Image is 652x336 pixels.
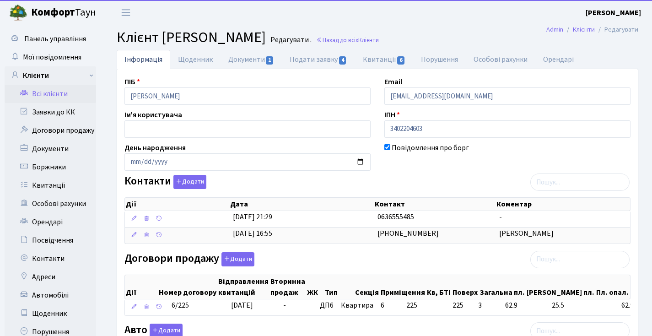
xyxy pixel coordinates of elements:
[158,275,217,299] th: Номер договору
[124,142,186,153] label: День народження
[478,300,498,311] span: 3
[282,50,355,69] a: Подати заявку
[5,85,96,103] a: Всі клієнти
[283,300,286,310] span: -
[533,20,652,39] nav: breadcrumb
[173,175,206,189] button: Контакти
[499,228,554,238] span: [PERSON_NAME]
[31,5,75,20] b: Комфорт
[5,268,96,286] a: Адреси
[586,7,641,18] a: [PERSON_NAME]
[573,25,595,34] a: Клієнти
[5,121,96,140] a: Договори продажу
[358,36,379,44] span: Клієнти
[621,300,648,311] span: 62.9
[354,275,380,299] th: Секція
[452,275,479,299] th: Поверх
[219,250,254,266] a: Додати
[324,275,354,299] th: Тип
[233,228,272,238] span: [DATE] 16:55
[5,286,96,304] a: Автомобілі
[499,212,502,222] span: -
[269,275,306,299] th: Вторинна продаж
[221,252,254,266] button: Договори продажу
[221,50,282,69] a: Документи
[5,158,96,176] a: Боржники
[217,275,269,299] th: Відправлення квитанцій
[125,275,158,299] th: Дії
[552,300,614,311] span: 25.5
[31,5,96,21] span: Таун
[124,175,206,189] label: Контакти
[384,109,400,120] label: ІПН
[384,76,402,87] label: Email
[380,275,426,299] th: Приміщення
[117,50,170,69] a: Інформація
[5,103,96,121] a: Заявки до КК
[114,5,137,20] button: Переключити навігацію
[397,56,404,65] span: 6
[5,66,96,85] a: Клієнти
[381,300,384,310] span: 6
[233,212,272,222] span: [DATE] 21:29
[306,275,324,299] th: ЖК
[229,198,374,211] th: Дата
[377,212,414,222] span: 0636555485
[505,300,544,311] span: 62.9
[5,140,96,158] a: Документи
[9,4,27,22] img: logo.png
[413,50,466,69] a: Порушення
[479,275,526,299] th: Загальна пл.
[426,275,452,299] th: Кв, БТІ
[231,300,253,310] span: [DATE]
[172,300,189,310] span: 6/225
[171,173,206,190] a: Додати
[546,25,563,34] a: Admin
[586,8,641,18] b: [PERSON_NAME]
[466,50,535,69] a: Особові рахунки
[5,304,96,323] a: Щоденник
[496,198,630,211] th: Коментар
[530,173,630,191] input: Пошук...
[124,109,182,120] label: Ім'я користувача
[320,300,334,311] span: ДП6
[5,231,96,249] a: Посвідчення
[125,198,229,211] th: Дії
[170,50,221,69] a: Щоденник
[595,275,630,299] th: Пл. опал.
[377,228,439,238] span: [PHONE_NUMBER]
[316,36,379,44] a: Назад до всіхКлієнти
[406,300,417,310] span: 225
[535,50,582,69] a: Орендарі
[5,176,96,195] a: Квитанції
[5,48,96,66] a: Мої повідомлення
[117,27,266,48] span: Клієнт [PERSON_NAME]
[24,34,86,44] span: Панель управління
[23,52,81,62] span: Мої повідомлення
[339,56,346,65] span: 4
[266,56,273,65] span: 1
[5,30,96,48] a: Панель управління
[124,76,140,87] label: ПІБ
[355,50,413,69] a: Квитанції
[341,300,373,311] span: Квартира
[5,213,96,231] a: Орендарі
[392,142,469,153] label: Повідомлення про борг
[530,251,630,268] input: Пошук...
[526,275,595,299] th: [PERSON_NAME] пл.
[5,249,96,268] a: Контакти
[5,195,96,213] a: Особові рахунки
[269,36,312,44] small: Редагувати .
[453,300,471,311] span: 225
[374,198,496,211] th: Контакт
[595,25,638,35] li: Редагувати
[124,252,254,266] label: Договори продажу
